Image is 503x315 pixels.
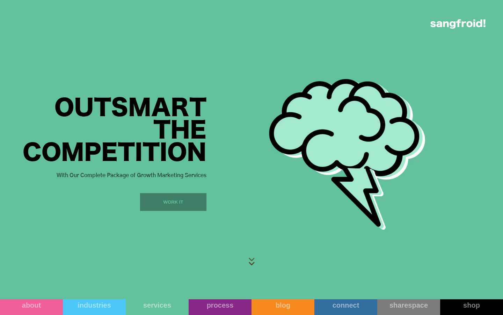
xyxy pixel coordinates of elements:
img: logo [430,19,486,29]
a: sharespace [377,299,440,315]
div: WORK IT [163,198,183,205]
a: connect [314,299,377,315]
div: process [189,301,251,309]
a: services [126,299,189,315]
div: industries [63,301,126,309]
a: blog [251,299,314,315]
div: blog [251,301,314,309]
a: WORK IT [140,193,206,211]
div: connect [314,301,377,309]
a: industries [63,299,126,315]
div: sharespace [377,301,440,309]
div: services [126,301,189,309]
div: shop [440,301,503,309]
a: process [189,299,251,315]
a: shop [440,299,503,315]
